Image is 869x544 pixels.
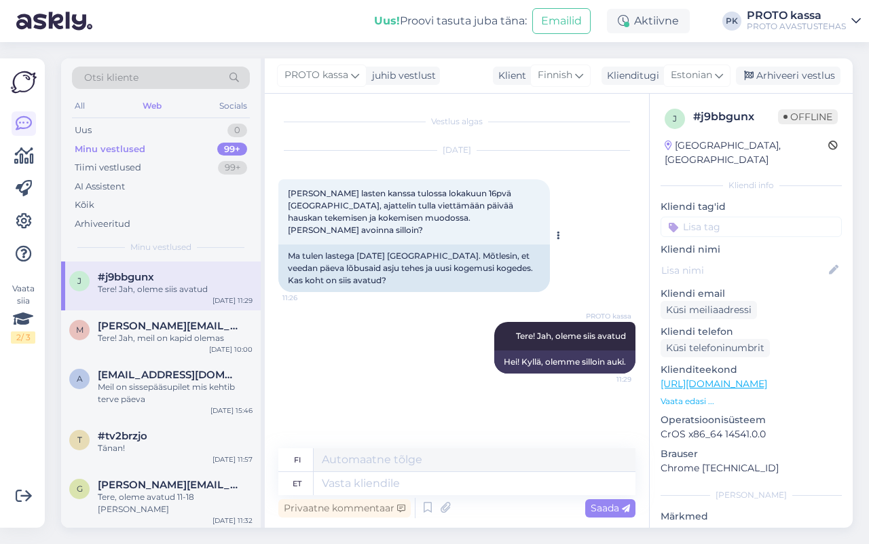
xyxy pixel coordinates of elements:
[580,311,631,321] span: PROTO kassa
[98,442,253,454] div: Tänan!
[665,139,828,167] div: [GEOGRAPHIC_DATA], [GEOGRAPHIC_DATA]
[84,71,138,85] span: Otsi kliente
[217,97,250,115] div: Socials
[278,144,635,156] div: [DATE]
[661,413,842,427] p: Operatsioonisüsteem
[278,115,635,128] div: Vestlus algas
[11,283,35,344] div: Vaata siia
[278,244,550,292] div: Ma tulen lastega [DATE] [GEOGRAPHIC_DATA]. Mõtlesin, et veedan päeva lõbusaid asju tehes ja uusi ...
[661,301,757,319] div: Küsi meiliaadressi
[76,325,84,335] span: m
[661,427,842,441] p: CrOS x86_64 14541.0.0
[693,109,778,125] div: # j9bbgunx
[75,161,141,175] div: Tiimi vestlused
[747,10,861,32] a: PROTO kassaPROTO AVASTUSTEHAS
[722,12,741,31] div: PK
[75,198,94,212] div: Kõik
[661,363,842,377] p: Klienditeekond
[673,113,677,124] span: j
[77,484,83,494] span: g
[293,472,301,495] div: et
[516,331,626,341] span: Tere! Jah, oleme siis avatud
[538,68,572,83] span: Finnish
[72,97,88,115] div: All
[661,447,842,461] p: Brauser
[532,8,591,34] button: Emailid
[209,344,253,355] div: [DATE] 10:00
[77,435,82,445] span: t
[661,489,842,501] div: [PERSON_NAME]
[98,320,239,332] span: melanieheinrich@gmx.net
[747,21,846,32] div: PROTO AVASTUSTEHAS
[130,241,191,253] span: Minu vestlused
[736,67,840,85] div: Arhiveeri vestlus
[288,188,515,235] span: [PERSON_NAME] lasten kanssa tulossa lokakuun 16pvä [GEOGRAPHIC_DATA], ajattelin tulla viettämään ...
[580,374,631,384] span: 11:29
[294,448,301,471] div: fi
[661,217,842,237] input: Lisa tag
[217,143,247,156] div: 99+
[661,395,842,407] p: Vaata edasi ...
[98,332,253,344] div: Tere! Jah, meil on kapid olemas
[98,479,239,491] span: giuliana.morana@gmail.com
[98,271,154,283] span: #j9bbgunx
[494,350,635,374] div: Hei! Kyllä, olemme silloin auki.
[661,287,842,301] p: Kliendi email
[602,69,659,83] div: Klienditugi
[227,124,247,137] div: 0
[212,515,253,526] div: [DATE] 11:32
[367,69,436,83] div: juhib vestlust
[661,179,842,192] div: Kliendi info
[374,14,400,27] b: Uus!
[661,242,842,257] p: Kliendi nimi
[77,276,81,286] span: j
[661,200,842,214] p: Kliendi tag'id
[284,68,348,83] span: PROTO kassa
[98,283,253,295] div: Tere! Jah, oleme siis avatud
[661,461,842,475] p: Chrome [TECHNICAL_ID]
[75,217,130,231] div: Arhiveeritud
[140,97,164,115] div: Web
[11,331,35,344] div: 2 / 3
[607,9,690,33] div: Aktiivne
[77,374,83,384] span: a
[98,430,147,442] span: #tv2brzjo
[210,405,253,416] div: [DATE] 15:46
[591,502,630,514] span: Saada
[278,499,411,518] div: Privaatne kommentaar
[75,124,92,137] div: Uus
[671,68,712,83] span: Estonian
[98,491,253,515] div: Tere, oleme avatud 11-18 [PERSON_NAME]
[778,109,838,124] span: Offline
[75,143,145,156] div: Minu vestlused
[75,180,125,194] div: AI Assistent
[661,325,842,339] p: Kliendi telefon
[11,69,37,95] img: Askly Logo
[661,263,826,278] input: Lisa nimi
[98,369,239,381] span: agessa@mail.ru
[661,378,767,390] a: [URL][DOMAIN_NAME]
[218,161,247,175] div: 99+
[98,381,253,405] div: Meil on sissepääsupilet mis kehtib terve päeva
[661,339,770,357] div: Küsi telefoninumbrit
[212,454,253,465] div: [DATE] 11:57
[747,10,846,21] div: PROTO kassa
[661,509,842,524] p: Märkmed
[282,293,333,303] span: 11:26
[493,69,526,83] div: Klient
[374,13,527,29] div: Proovi tasuta juba täna:
[212,295,253,306] div: [DATE] 11:29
